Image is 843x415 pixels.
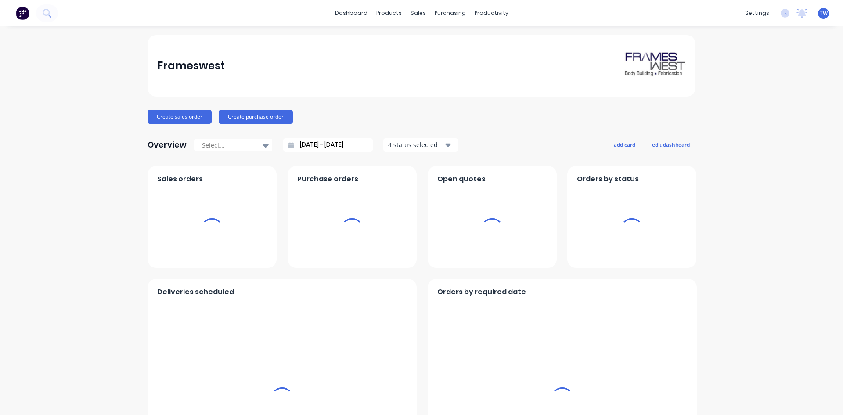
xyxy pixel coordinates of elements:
span: Sales orders [157,174,203,184]
button: 4 status selected [383,138,458,152]
div: Overview [148,136,187,154]
span: Orders by status [577,174,639,184]
div: 4 status selected [388,140,443,149]
span: Purchase orders [297,174,358,184]
img: Frameswest [624,51,686,81]
button: edit dashboard [646,139,695,150]
div: products [372,7,406,20]
div: Frameswest [157,57,225,75]
div: settings [741,7,774,20]
img: Factory [16,7,29,20]
div: productivity [470,7,513,20]
span: Orders by required date [437,287,526,297]
button: Create purchase order [219,110,293,124]
span: TW [820,9,828,17]
button: Create sales order [148,110,212,124]
div: sales [406,7,430,20]
button: add card [608,139,641,150]
span: Deliveries scheduled [157,287,234,297]
div: purchasing [430,7,470,20]
span: Open quotes [437,174,486,184]
a: dashboard [331,7,372,20]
